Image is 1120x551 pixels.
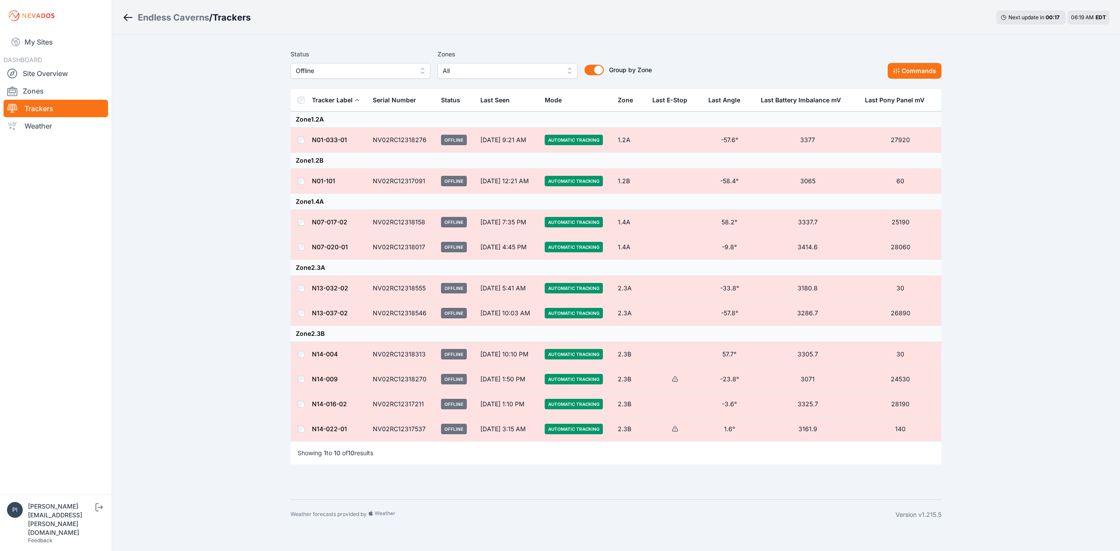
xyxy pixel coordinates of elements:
label: Zones [437,49,577,59]
td: [DATE] 10:03 AM [475,301,539,326]
div: Mode [545,96,562,105]
td: [DATE] 5:41 AM [475,276,539,301]
span: Automatic Tracking [545,308,603,318]
td: Zone 2.3B [290,326,941,342]
td: 3286.7 [756,301,859,326]
div: [PERSON_NAME][EMAIL_ADDRESS][PERSON_NAME][DOMAIN_NAME] [28,502,94,537]
span: 1 [324,449,326,457]
button: Commands [888,63,941,79]
td: 140 [860,417,941,442]
td: NV02RC12318158 [367,210,436,235]
div: Weather forecasts provided by [290,510,896,519]
td: 1.2B [612,169,647,194]
td: -9.8° [703,235,756,260]
button: Last E-Stop [652,90,694,111]
a: N07-017-02 [312,218,347,226]
td: 2.3B [612,367,647,392]
td: [DATE] 1:10 PM [475,392,539,417]
button: Offline [290,63,430,79]
button: Tracker Label [312,90,360,111]
a: N14-009 [312,375,338,383]
td: NV02RC12317211 [367,392,436,417]
td: Zone 2.3A [290,260,941,276]
td: NV02RC12318313 [367,342,436,367]
td: 2.3A [612,276,647,301]
span: Offline [441,308,467,318]
span: All [443,66,560,76]
td: -3.6° [703,392,756,417]
a: N01-101 [312,177,335,185]
a: My Sites [3,31,108,52]
td: 1.4A [612,210,647,235]
td: [DATE] 12:21 AM [475,169,539,194]
div: Tracker Label [312,96,353,105]
button: All [437,63,577,79]
div: Zone [618,96,633,105]
span: Automatic Tracking [545,176,603,186]
span: Automatic Tracking [545,242,603,252]
td: -23.8° [703,367,756,392]
td: 3305.7 [756,342,859,367]
td: 2.3B [612,392,647,417]
td: -57.8° [703,301,756,326]
td: NV02RC12318276 [367,128,436,153]
span: Automatic Tracking [545,424,603,434]
button: Mode [545,90,569,111]
div: Serial Number [373,96,416,105]
td: 3337.7 [756,210,859,235]
button: Last Pony Panel mV [865,90,931,111]
td: [DATE] 10:10 PM [475,342,539,367]
td: -57.6° [703,128,756,153]
span: Group by Zone [609,66,652,73]
div: Endless Caverns [138,11,209,24]
td: NV02RC12317537 [367,417,436,442]
span: Next update in [1008,14,1044,21]
td: 25190 [860,210,941,235]
a: Site Overview [3,65,108,82]
a: Trackers [3,100,108,117]
td: 3414.6 [756,235,859,260]
span: Offline [441,242,467,252]
span: Offline [441,374,467,384]
td: 2.3B [612,342,647,367]
td: 30 [860,276,941,301]
td: 3065 [756,169,859,194]
td: Zone 1.4A [290,194,941,210]
td: 30 [860,342,941,367]
span: Automatic Tracking [545,374,603,384]
span: Automatic Tracking [545,399,603,409]
a: Weather [3,117,108,135]
span: 10 [348,449,354,457]
td: NV02RC12318270 [367,367,436,392]
td: 1.2A [612,128,647,153]
td: 60 [860,169,941,194]
span: Automatic Tracking [545,283,603,293]
td: -33.8° [703,276,756,301]
div: Last Angle [708,96,740,105]
td: 28060 [860,235,941,260]
span: Offline [441,176,467,186]
td: 3071 [756,367,859,392]
span: 06:19 AM [1071,14,1094,21]
td: NV02RC12318555 [367,276,436,301]
td: NV02RC12317091 [367,169,436,194]
a: N14-016-02 [312,400,347,408]
td: Zone 1.2B [290,153,941,169]
span: DASHBOARD [3,56,42,63]
td: 28190 [860,392,941,417]
button: Serial Number [373,90,423,111]
p: Showing to of results [297,449,373,457]
td: [DATE] 3:15 AM [475,417,539,442]
span: 10 [334,449,340,457]
div: Last Pony Panel mV [865,96,924,105]
div: Last Seen [480,90,534,111]
span: Offline [441,399,467,409]
a: Zones [3,82,108,100]
span: Offline [441,349,467,359]
td: [DATE] 9:21 AM [475,128,539,153]
span: / [209,11,213,24]
a: N07-020-01 [312,243,348,251]
td: 2.3A [612,301,647,326]
label: Status [290,49,430,59]
span: Offline [441,424,467,434]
